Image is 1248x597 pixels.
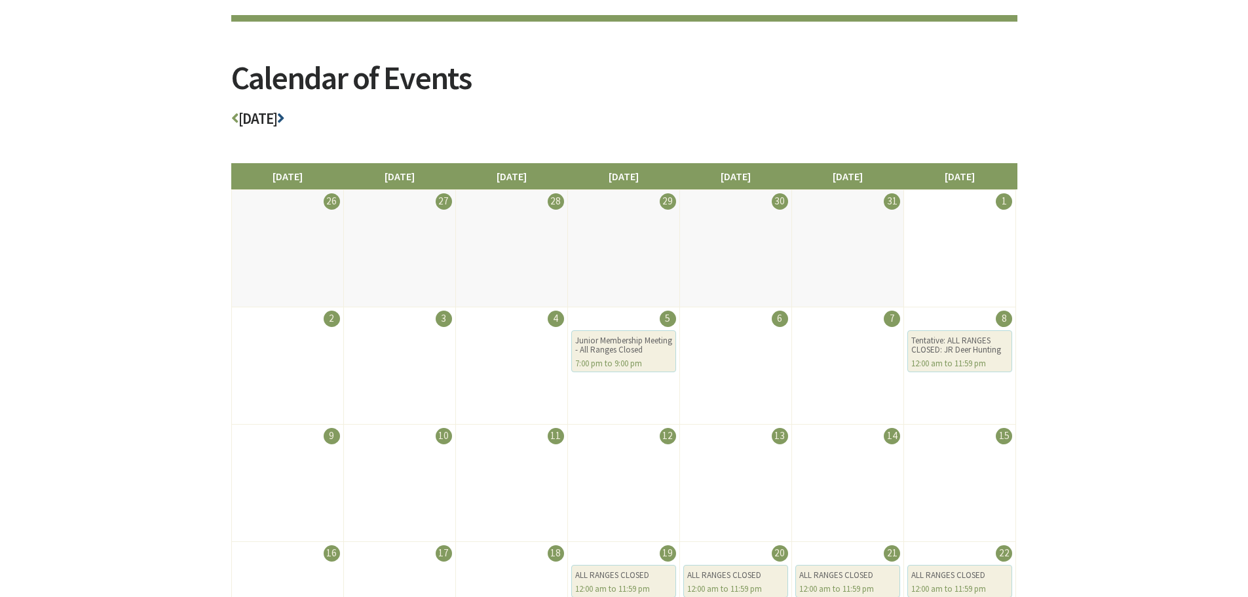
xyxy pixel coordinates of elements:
[324,311,340,327] div: 2
[575,336,672,355] div: Junior Membership Meeting - All Ranges Closed
[231,111,1017,134] h3: [DATE]
[884,545,900,562] div: 21
[660,428,676,444] div: 12
[324,428,340,444] div: 9
[791,163,904,189] li: [DATE]
[436,193,452,210] div: 27
[687,571,784,580] div: ALL RANGES CLOSED
[548,545,564,562] div: 18
[772,193,788,210] div: 30
[324,193,340,210] div: 26
[772,545,788,562] div: 20
[884,428,900,444] div: 14
[679,163,792,189] li: [DATE]
[324,545,340,562] div: 16
[436,545,452,562] div: 17
[343,163,456,189] li: [DATE]
[884,193,900,210] div: 31
[548,428,564,444] div: 11
[772,311,788,327] div: 6
[799,585,896,594] div: 12:00 am to 11:59 pm
[575,359,672,368] div: 7:00 pm to 9:00 pm
[996,193,1012,210] div: 1
[660,545,676,562] div: 19
[231,62,1017,111] h2: Calendar of Events
[436,428,452,444] div: 10
[567,163,680,189] li: [DATE]
[660,311,676,327] div: 5
[436,311,452,327] div: 3
[687,585,784,594] div: 12:00 am to 11:59 pm
[575,585,672,594] div: 12:00 am to 11:59 pm
[575,571,672,580] div: ALL RANGES CLOSED
[996,428,1012,444] div: 15
[231,163,344,189] li: [DATE]
[455,163,568,189] li: [DATE]
[996,545,1012,562] div: 22
[548,193,564,210] div: 28
[772,428,788,444] div: 13
[660,193,676,210] div: 29
[911,359,1008,368] div: 12:00 am to 11:59 pm
[799,571,896,580] div: ALL RANGES CLOSED
[548,311,564,327] div: 4
[911,585,1008,594] div: 12:00 am to 11:59 pm
[903,163,1016,189] li: [DATE]
[911,571,1008,580] div: ALL RANGES CLOSED
[996,311,1012,327] div: 8
[911,336,1008,355] div: Tentative: ALL RANGES CLOSED: JR Deer Hunting
[884,311,900,327] div: 7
